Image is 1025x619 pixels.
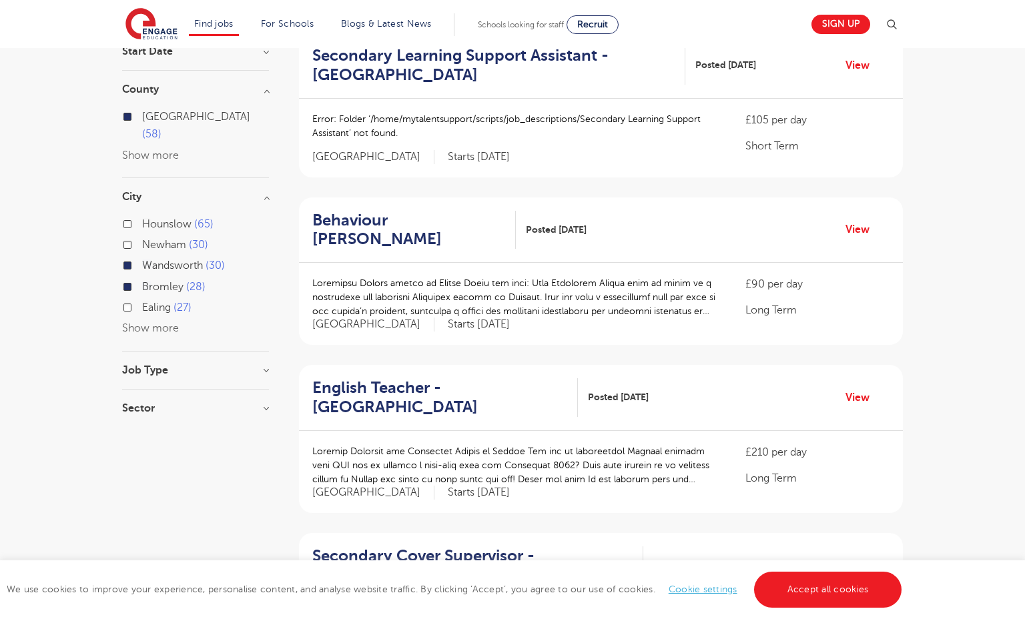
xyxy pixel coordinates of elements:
[312,112,719,140] p: Error: Folder ‘/home/mytalentsupport/scripts/job_descriptions/Secondary Learning Support Assistan...
[845,556,880,574] a: View
[745,276,890,292] p: £90 per day
[312,46,675,85] h2: Secondary Learning Support Assistant - [GEOGRAPHIC_DATA]
[122,149,179,161] button: Show more
[312,444,719,486] p: Loremip Dolorsit ame Consectet Adipis el Seddoe Tem inc ut laboreetdol Magnaal enimadm veni QUI n...
[142,218,192,230] span: Hounslow
[142,281,184,293] span: Bromley
[122,191,269,202] h3: City
[312,276,719,318] p: Loremipsu Dolors ametco ad Elitse Doeiu tem inci: Utla Etdolorem Aliqua enim ad minim ve q nostru...
[186,281,206,293] span: 28
[312,211,516,249] a: Behaviour [PERSON_NAME]
[261,19,314,29] a: For Schools
[312,546,643,585] a: Secondary Cover Supervisor - [GEOGRAPHIC_DATA]
[142,281,151,289] input: Bromley 28
[142,259,151,268] input: Wandsworth 30
[745,112,890,128] p: £105 per day
[142,301,171,314] span: Ealing
[122,46,269,57] h3: Start Date
[142,218,151,227] input: Hounslow 65
[754,572,902,608] a: Accept all cookies
[194,19,234,29] a: Find jobs
[122,365,269,376] h3: Job Type
[125,8,178,41] img: Engage Education
[312,378,567,417] h2: English Teacher - [GEOGRAPHIC_DATA]
[142,239,186,251] span: Newham
[312,150,434,164] span: [GEOGRAPHIC_DATA]
[745,302,890,318] p: Long Term
[312,211,505,249] h2: Behaviour [PERSON_NAME]
[588,390,649,404] span: Posted [DATE]
[448,318,510,332] p: Starts [DATE]
[448,150,510,164] p: Starts [DATE]
[478,20,564,29] span: Schools looking for staff
[7,584,905,594] span: We use cookies to improve your experience, personalise content, and analyse website traffic. By c...
[312,486,434,500] span: [GEOGRAPHIC_DATA]
[312,546,633,585] h2: Secondary Cover Supervisor - [GEOGRAPHIC_DATA]
[845,389,880,406] a: View
[312,378,578,417] a: English Teacher - [GEOGRAPHIC_DATA]
[142,111,250,123] span: [GEOGRAPHIC_DATA]
[142,301,151,310] input: Ealing 27
[669,584,737,594] a: Cookie settings
[142,259,203,271] span: Wandsworth
[174,301,192,314] span: 27
[122,84,269,95] h3: County
[695,58,756,72] span: Posted [DATE]
[577,19,608,29] span: Recruit
[189,239,208,251] span: 30
[341,19,432,29] a: Blogs & Latest News
[206,259,225,271] span: 30
[142,128,161,140] span: 58
[142,111,151,119] input: [GEOGRAPHIC_DATA] 58
[845,221,880,238] a: View
[122,403,269,414] h3: Sector
[142,239,151,247] input: Newham 30
[745,444,890,460] p: £210 per day
[312,46,685,85] a: Secondary Learning Support Assistant - [GEOGRAPHIC_DATA]
[845,57,880,74] a: View
[811,15,870,34] a: Sign up
[567,15,619,34] a: Recruit
[745,470,890,486] p: Long Term
[526,223,587,237] span: Posted [DATE]
[194,218,214,230] span: 65
[745,138,890,154] p: Short Term
[448,486,510,500] p: Starts [DATE]
[312,318,434,332] span: [GEOGRAPHIC_DATA]
[122,322,179,334] button: Show more
[653,558,714,572] span: Posted [DATE]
